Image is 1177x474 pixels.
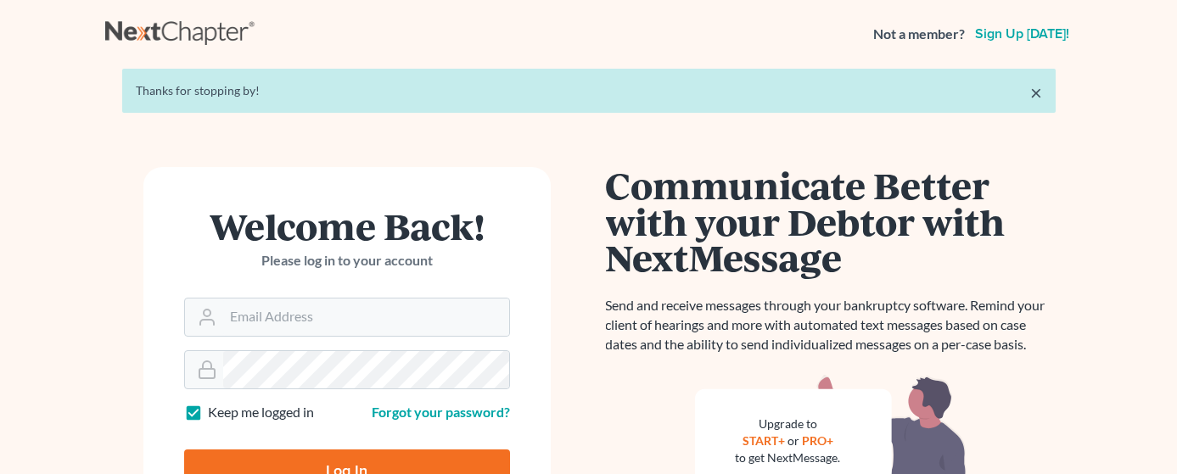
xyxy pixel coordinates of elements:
h1: Welcome Back! [184,208,510,244]
span: or [787,433,799,448]
label: Keep me logged in [208,403,314,422]
a: PRO+ [802,433,833,448]
input: Email Address [223,298,509,336]
div: to get NextMessage. [736,449,841,466]
a: × [1030,82,1042,103]
p: Please log in to your account [184,251,510,270]
a: Forgot your password? [372,404,510,420]
a: Sign up [DATE]! [972,27,1073,41]
div: Thanks for stopping by! [136,82,1042,99]
a: START+ [743,433,785,448]
strong: Not a member? [873,25,965,44]
h1: Communicate Better with your Debtor with NextMessage [606,167,1056,276]
p: Send and receive messages through your bankruptcy software. Remind your client of hearings and mo... [606,296,1056,354]
div: Upgrade to [736,415,841,432]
